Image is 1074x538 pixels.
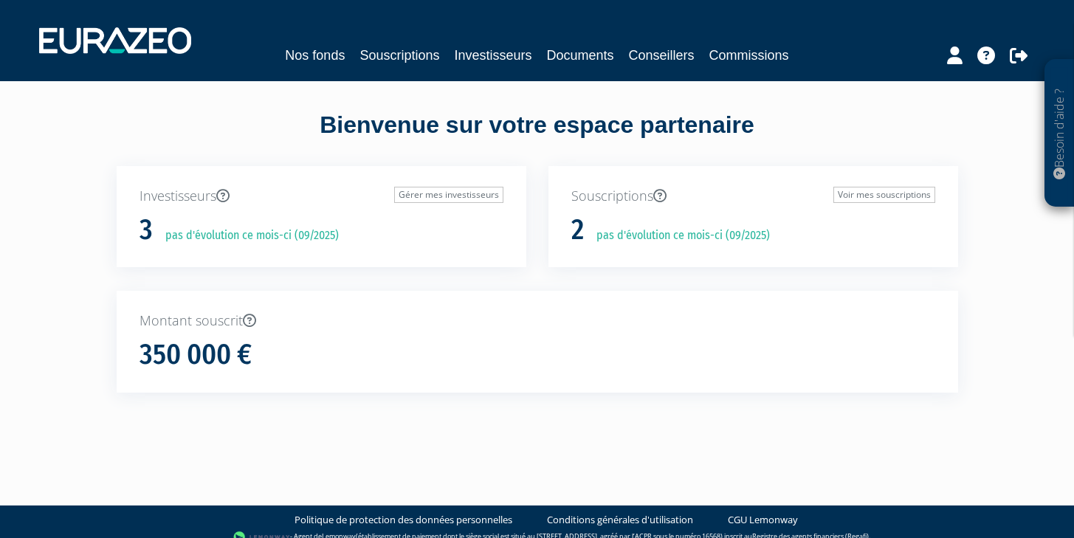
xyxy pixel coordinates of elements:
[140,187,503,206] p: Investisseurs
[833,187,935,203] a: Voir mes souscriptions
[285,45,345,66] a: Nos fonds
[547,513,693,527] a: Conditions générales d'utilisation
[571,187,935,206] p: Souscriptions
[629,45,695,66] a: Conseillers
[454,45,531,66] a: Investisseurs
[728,513,798,527] a: CGU Lemonway
[709,45,789,66] a: Commissions
[39,27,191,54] img: 1732889491-logotype_eurazeo_blanc_rvb.png
[140,339,252,370] h1: 350 000 €
[547,45,614,66] a: Documents
[571,215,584,246] h1: 2
[140,311,935,331] p: Montant souscrit
[1051,67,1068,200] p: Besoin d'aide ?
[295,513,512,527] a: Politique de protection des données personnelles
[155,227,339,244] p: pas d'évolution ce mois-ci (09/2025)
[106,108,969,166] div: Bienvenue sur votre espace partenaire
[394,187,503,203] a: Gérer mes investisseurs
[586,227,770,244] p: pas d'évolution ce mois-ci (09/2025)
[359,45,439,66] a: Souscriptions
[140,215,153,246] h1: 3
